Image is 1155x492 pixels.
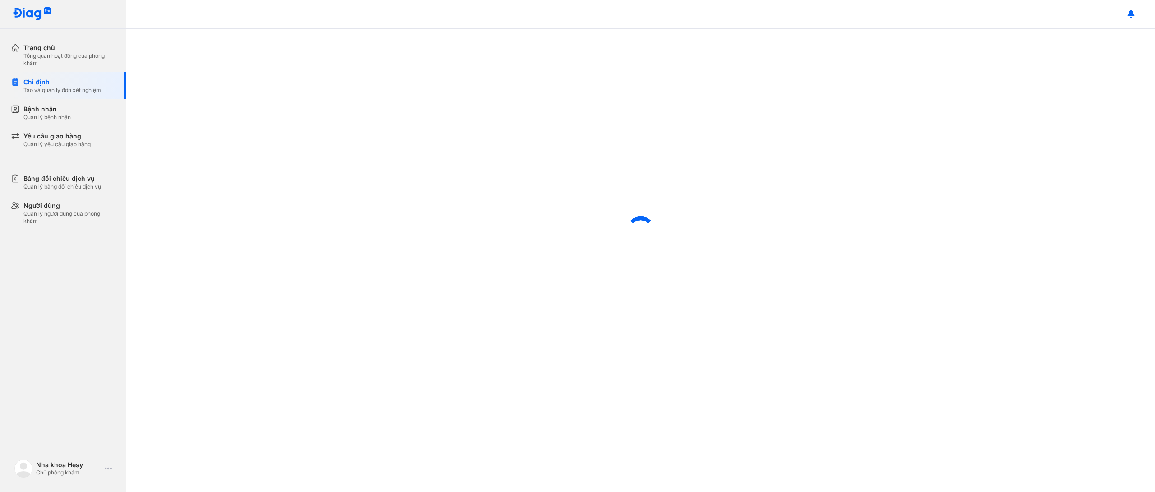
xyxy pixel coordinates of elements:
div: Yêu cầu giao hàng [23,132,91,141]
div: Quản lý yêu cầu giao hàng [23,141,91,148]
div: Tổng quan hoạt động của phòng khám [23,52,115,67]
img: logo [13,7,51,21]
div: Chỉ định [23,78,101,87]
div: Bảng đối chiếu dịch vụ [23,174,101,183]
img: logo [14,460,32,478]
div: Chủ phòng khám [36,469,101,476]
div: Quản lý bảng đối chiếu dịch vụ [23,183,101,190]
div: Bệnh nhân [23,105,71,114]
div: Trang chủ [23,43,115,52]
div: Quản lý người dùng của phòng khám [23,210,115,225]
div: Nha khoa Hesy [36,461,101,469]
div: Tạo và quản lý đơn xét nghiệm [23,87,101,94]
div: Quản lý bệnh nhân [23,114,71,121]
div: Người dùng [23,201,115,210]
